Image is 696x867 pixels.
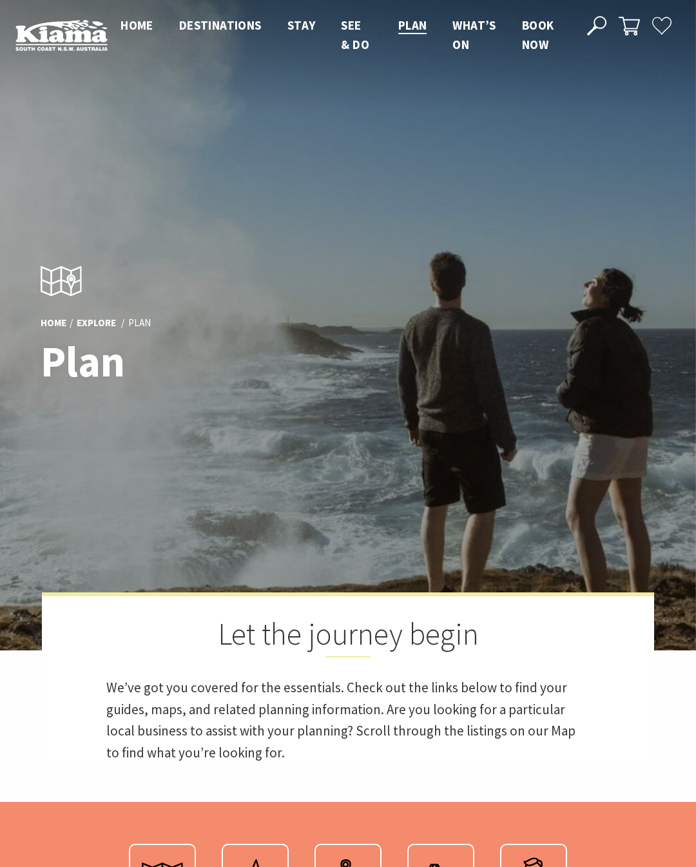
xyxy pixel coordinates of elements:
[106,677,590,763] p: We’ve got you covered for the essentials. Check out the links below to find your guides, maps, an...
[108,15,572,55] nav: Main Menu
[341,17,369,52] span: See & Do
[179,17,262,33] span: Destinations
[452,17,496,52] span: What’s On
[77,316,116,329] a: Explore
[41,316,66,329] a: Home
[15,19,108,51] img: Kiama Logo
[128,315,151,330] li: Plan
[398,17,427,33] span: Plan
[106,616,590,658] h2: Let the journey begin
[41,337,405,384] h1: Plan
[287,17,316,33] span: Stay
[121,17,153,33] span: Home
[522,17,554,52] span: Book now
